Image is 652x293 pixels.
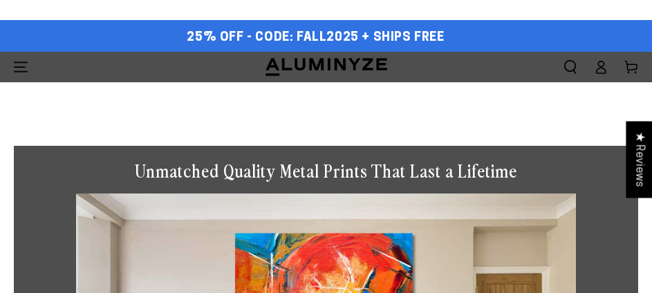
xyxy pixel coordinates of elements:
[76,160,575,182] h1: Unmatched Quality Metal Prints That Last a Lifetime
[187,30,444,46] span: 25% OFF - Code: FALL2025 + Ships Free
[14,82,638,118] h1: Metal Prints
[626,121,652,198] div: Click to open Judge.me floating reviews tab
[555,52,586,82] summary: Search our site
[264,57,389,77] img: Aluminyze
[6,52,36,82] summary: Menu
